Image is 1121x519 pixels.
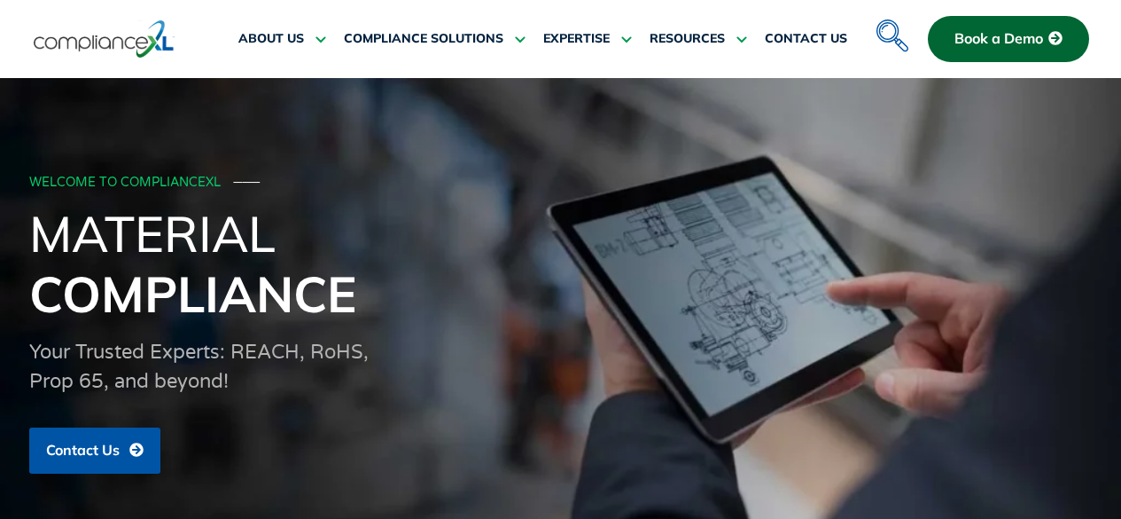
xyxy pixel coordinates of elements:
[29,263,356,325] span: Compliance
[234,175,261,190] span: ───
[954,31,1043,47] span: Book a Demo
[29,176,1087,191] div: WELCOME TO COMPLIANCEXL
[650,31,725,47] span: RESOURCES
[46,443,120,459] span: Contact Us
[928,16,1089,62] a: Book a Demo
[344,31,503,47] span: COMPLIANCE SOLUTIONS
[765,31,847,47] span: CONTACT US
[344,18,525,60] a: COMPLIANCE SOLUTIONS
[29,428,160,474] a: Contact Us
[29,341,369,393] span: Your Trusted Experts: REACH, RoHS, Prop 65, and beyond!
[29,203,1093,324] h1: Material
[765,18,847,60] a: CONTACT US
[238,31,304,47] span: ABOUT US
[872,9,907,44] a: navsearch-button
[34,19,175,59] img: logo-one.svg
[543,31,610,47] span: EXPERTISE
[238,18,326,60] a: ABOUT US
[543,18,632,60] a: EXPERTISE
[650,18,747,60] a: RESOURCES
